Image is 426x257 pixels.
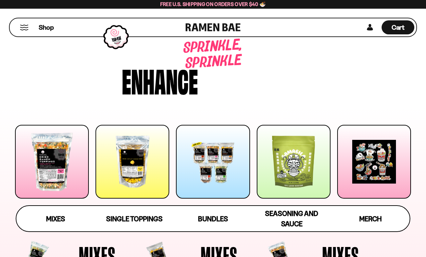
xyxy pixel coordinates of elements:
a: Merch [331,206,410,231]
span: Cart [392,23,405,31]
div: Enhance [122,64,198,96]
span: Seasoning and Sauce [265,209,318,228]
button: Mobile Menu Trigger [20,25,29,30]
a: Shop [39,20,54,34]
a: Seasoning and Sauce [252,206,331,231]
span: Mixes [46,215,65,223]
span: Single Toppings [106,215,163,223]
span: Free U.S. Shipping on Orders over $40 🍜 [160,1,266,7]
div: Cart [382,18,414,36]
span: Shop [39,23,54,32]
span: Merch [359,215,382,223]
span: Bundles [198,215,228,223]
a: Single Toppings [95,206,174,231]
a: Mixes [16,206,95,231]
a: Bundles [174,206,252,231]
